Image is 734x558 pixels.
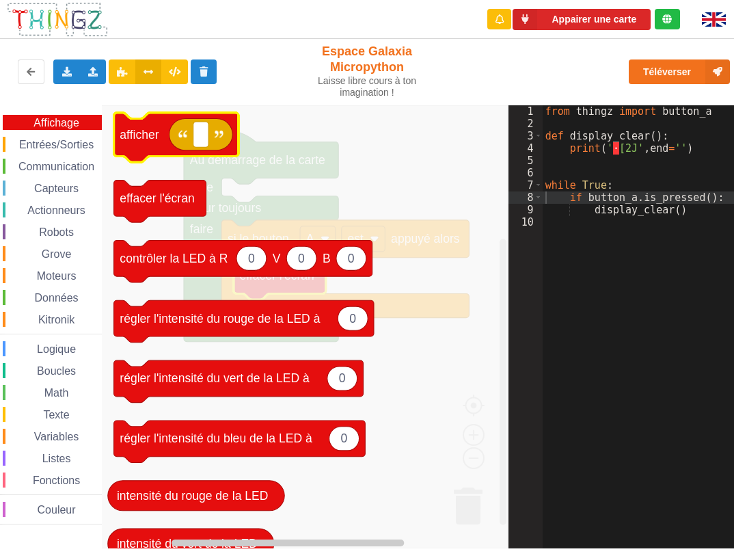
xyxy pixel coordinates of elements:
text: intensité du vert de la LED [117,537,258,550]
text: afficher [120,127,159,141]
text: effacer l'écran [120,191,194,205]
button: Téléverser [629,59,730,84]
div: 8 [508,191,543,204]
button: Appairer une carte [513,9,651,30]
div: 5 [508,155,543,167]
div: Laisse libre cours à ton imagination ! [307,75,427,98]
div: Espace Galaxia Micropython [307,44,427,98]
span: Affichage [31,117,81,129]
img: thingz_logo.png [6,1,109,38]
div: Tu es connecté au serveur de création de Thingz [655,9,680,29]
span: Math [42,387,71,399]
text: intensité du rouge de la LED [117,489,268,503]
span: Texte [41,409,71,421]
span: Couleur [36,504,78,516]
text: 0 [248,252,255,265]
text: 0 [348,252,355,265]
span: Communication [16,161,96,172]
text: régler l'intensité du rouge de la LED à [120,311,320,325]
span: Fonctions [31,475,82,486]
span: Robots [37,226,76,238]
span: Boucles [35,365,78,377]
img: gb.png [702,12,726,27]
text: 0 [341,431,348,445]
text: régler l'intensité du bleu de la LED à [120,431,312,445]
text: contrôler la LED à R [120,252,228,265]
text: 0 [339,371,346,385]
span: Capteurs [32,183,81,194]
span: Grove [40,248,74,260]
text: B [323,252,331,265]
span: Kitronik [36,314,77,325]
span: Listes [40,453,73,464]
text: 0 [349,311,356,325]
div: 9 [508,204,543,216]
div: 1 [508,105,543,118]
div: 6 [508,167,543,179]
span: Variables [32,431,81,442]
text: V [273,252,281,265]
span: Actionneurs [25,204,87,216]
div: 4 [508,142,543,155]
div: 7 [508,179,543,191]
span: Données [33,292,81,304]
div: 2 [508,118,543,130]
div: 10 [508,216,543,228]
span: Moteurs [35,270,79,282]
span: Entrées/Sorties [17,139,96,150]
text: 0 [298,252,305,265]
span: Logique [35,343,78,355]
div: 3 [508,130,543,142]
text: régler l'intensité du vert de la LED à [120,371,310,385]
